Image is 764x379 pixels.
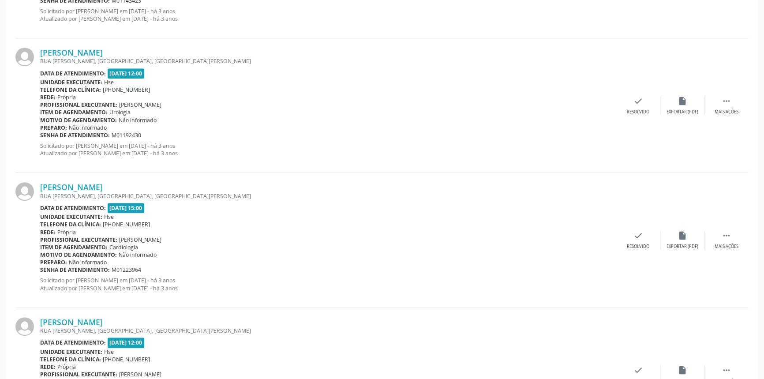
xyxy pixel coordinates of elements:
[40,86,101,94] b: Telefone da clínica:
[57,229,76,236] span: Própria
[40,213,102,221] b: Unidade executante:
[119,251,157,259] span: Não informado
[15,48,34,66] img: img
[678,365,687,375] i: insert_drive_file
[40,8,616,23] p: Solicitado por [PERSON_NAME] em [DATE] - há 3 anos Atualizado por [PERSON_NAME] em [DATE] - há 3 ...
[40,221,101,228] b: Telefone da clínica:
[104,213,114,221] span: Hse
[40,356,101,363] b: Telefone da clínica:
[103,356,150,363] span: [PHONE_NUMBER]
[40,182,103,192] a: [PERSON_NAME]
[40,94,56,101] b: Rede:
[40,244,108,251] b: Item de agendamento:
[627,109,649,115] div: Resolvido
[119,236,161,244] span: [PERSON_NAME]
[40,142,616,157] p: Solicitado por [PERSON_NAME] em [DATE] - há 3 anos Atualizado por [PERSON_NAME] em [DATE] - há 3 ...
[667,109,698,115] div: Exportar (PDF)
[104,348,114,356] span: Hse
[40,109,108,116] b: Item de agendamento:
[109,244,138,251] span: Cardiologia
[104,79,114,86] span: Hse
[633,231,643,240] i: check
[667,244,698,250] div: Exportar (PDF)
[40,277,616,292] p: Solicitado por [PERSON_NAME] em [DATE] - há 3 anos Atualizado por [PERSON_NAME] em [DATE] - há 3 ...
[15,317,34,336] img: img
[40,236,117,244] b: Profissional executante:
[40,70,106,77] b: Data de atendimento:
[715,244,738,250] div: Mais ações
[40,57,616,65] div: RUA [PERSON_NAME], [GEOGRAPHIC_DATA], [GEOGRAPHIC_DATA][PERSON_NAME]
[40,317,103,327] a: [PERSON_NAME]
[112,266,141,274] span: M01223964
[678,96,687,106] i: insert_drive_file
[40,48,103,57] a: [PERSON_NAME]
[108,203,145,213] span: [DATE] 15:00
[633,365,643,375] i: check
[57,94,76,101] span: Própria
[40,348,102,356] b: Unidade executante:
[15,182,34,201] img: img
[103,86,150,94] span: [PHONE_NUMBER]
[119,116,157,124] span: Não informado
[109,109,131,116] span: Urologia
[40,124,67,131] b: Preparo:
[103,221,150,228] span: [PHONE_NUMBER]
[40,259,67,266] b: Preparo:
[69,259,107,266] span: Não informado
[722,365,731,375] i: 
[108,338,145,348] span: [DATE] 12:00
[40,192,616,200] div: RUA [PERSON_NAME], [GEOGRAPHIC_DATA], [GEOGRAPHIC_DATA][PERSON_NAME]
[40,363,56,371] b: Rede:
[69,124,107,131] span: Não informado
[119,371,161,378] span: [PERSON_NAME]
[40,266,110,274] b: Senha de atendimento:
[40,371,117,378] b: Profissional executante:
[627,244,649,250] div: Resolvido
[40,116,117,124] b: Motivo de agendamento:
[722,231,731,240] i: 
[40,204,106,212] b: Data de atendimento:
[40,229,56,236] b: Rede:
[40,251,117,259] b: Motivo de agendamento:
[119,101,161,109] span: [PERSON_NAME]
[40,327,616,334] div: RUA [PERSON_NAME], [GEOGRAPHIC_DATA], [GEOGRAPHIC_DATA][PERSON_NAME]
[40,339,106,346] b: Data de atendimento:
[108,68,145,79] span: [DATE] 12:00
[57,363,76,371] span: Própria
[40,101,117,109] b: Profissional executante:
[633,96,643,106] i: check
[40,79,102,86] b: Unidade executante:
[40,131,110,139] b: Senha de atendimento:
[678,231,687,240] i: insert_drive_file
[715,109,738,115] div: Mais ações
[722,96,731,106] i: 
[112,131,141,139] span: M01192430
